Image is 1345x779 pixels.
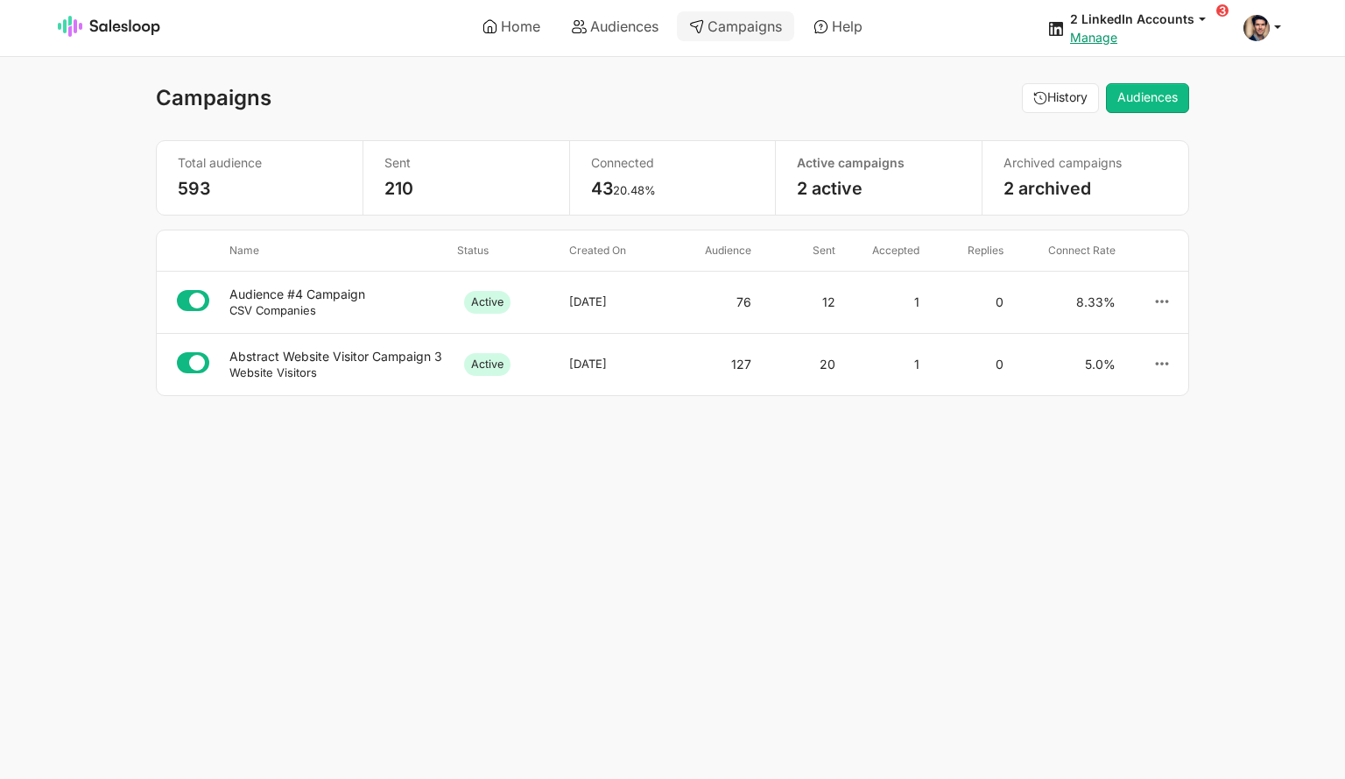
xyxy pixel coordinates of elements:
p: Active campaigns [797,155,961,171]
p: Total audience [178,155,342,171]
small: [DATE] [569,357,607,372]
div: 8.33% [1011,285,1123,320]
div: Created on [562,244,674,258]
div: Connect rate [1011,244,1123,258]
a: Abstract Website Visitor Campaign 3Website Visitors [229,349,443,380]
small: 20.48% [613,183,656,197]
a: Audiences [560,11,671,41]
div: Status [450,244,562,258]
p: 593 [178,178,342,200]
div: 20 [758,347,842,382]
a: Audiences [1106,83,1189,113]
div: 76 [674,285,758,320]
div: Audience [674,244,758,258]
div: 127 [674,347,758,382]
span: Active [464,291,511,314]
div: Audience #4 Campaign [229,287,443,302]
p: 210 [384,178,548,200]
small: CSV Companies [229,303,316,317]
a: 2 active [797,178,863,199]
div: 12 [758,285,842,320]
div: 5.0% [1011,347,1123,382]
div: Name [222,244,450,258]
a: Home [470,11,553,41]
img: Salesloop [58,16,161,37]
p: Archived campaigns [1003,155,1167,171]
a: Campaigns [677,11,794,41]
small: [DATE] [569,294,607,309]
a: Help [801,11,875,41]
div: 1 [842,285,926,320]
div: 1 [842,347,926,382]
div: 0 [926,285,1011,320]
span: Active [464,353,511,376]
a: Manage [1070,30,1117,45]
div: 0 [926,347,1011,382]
p: 43 [591,178,755,200]
a: Audience #4 CampaignCSV Companies [229,287,443,318]
div: Abstract Website Visitor Campaign 3 [229,349,443,365]
p: Sent [384,155,548,171]
div: Sent [758,244,842,258]
div: Accepted [842,244,926,258]
button: History [1022,83,1099,113]
button: 2 LinkedIn Accounts [1070,11,1222,27]
p: Connected [591,155,755,171]
small: Website Visitors [229,365,317,379]
h1: Campaigns [156,86,271,110]
div: Replies [926,244,1011,258]
a: 2 archived [1003,178,1091,199]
